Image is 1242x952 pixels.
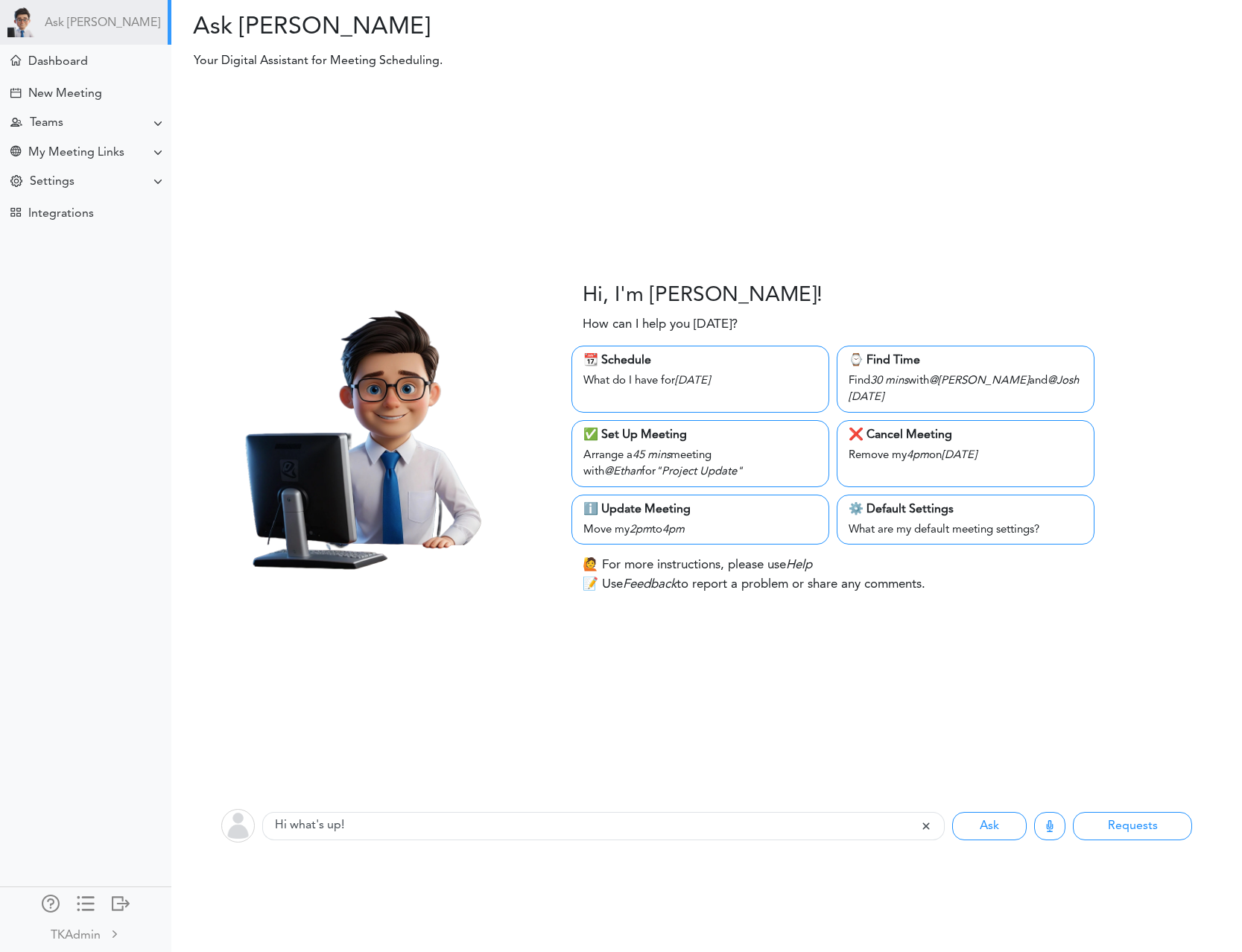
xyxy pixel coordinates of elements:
div: ❌ Cancel Meeting [849,426,1083,444]
h2: Ask [PERSON_NAME] [183,13,696,42]
div: Integrations [28,207,94,221]
div: Creating Meeting [10,88,21,98]
button: Requests [1073,812,1192,840]
p: 🙋 For more instructions, please use [583,556,812,575]
a: TKAdmin [1,917,170,951]
div: Change Settings [10,175,22,189]
div: ℹ️ Update Meeting [583,501,817,518]
div: Arrange a meeting with for [583,444,817,481]
div: What are my default meeting settings? [849,518,1083,539]
div: Home [10,55,21,66]
i: [DATE] [849,392,884,403]
div: Dashboard [28,55,88,69]
div: Show only icons [77,895,95,910]
div: Teams [30,116,63,130]
i: @Ethan [604,466,641,477]
i: @Josh [1048,375,1079,387]
div: Find with and [849,369,1083,407]
div: What do I have for [583,369,817,390]
p: Your Digital Assistant for Meeting Scheduling. [183,52,933,70]
i: Help [786,559,812,571]
a: Change side menu [77,895,95,915]
div: Manage Members and Externals [42,895,60,910]
p: How can I help you [DATE]? [583,315,738,334]
div: 📆 Schedule [583,352,817,369]
div: TEAMCAL AI Workflow Apps [10,207,21,218]
div: New Meeting [28,87,102,101]
p: 📝 Use to report a problem or share any comments. [583,575,925,594]
i: 45 mins [633,450,671,461]
i: 4pm [907,450,929,461]
div: Log out [112,895,130,910]
div: ⚙️ Default Settings [849,501,1083,518]
i: @[PERSON_NAME] [929,375,1029,387]
img: Powered by TEAMCAL AI [7,7,37,37]
i: [DATE] [942,450,977,461]
div: Move my to [583,518,817,539]
div: My Meeting Links [28,146,124,160]
img: Ray.png [240,302,513,576]
i: 30 mins [870,375,908,387]
i: [DATE] [675,375,710,387]
div: ✅ Set Up Meeting [583,426,817,444]
div: Settings [30,175,75,189]
div: Remove my on [849,444,1083,465]
div: TKAdmin [51,927,101,945]
i: Feedback [623,578,677,591]
i: 2pm [630,524,652,536]
i: "Project Update" [656,466,743,477]
h3: Hi, I'm [PERSON_NAME]! [583,284,823,309]
button: Ask [952,812,1027,840]
div: Share Meeting Link [10,146,21,160]
i: 4pm [662,524,685,536]
img: user-off.png [221,809,255,842]
div: ⌚️ Find Time [849,352,1083,369]
a: Ask [PERSON_NAME] [45,16,160,31]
